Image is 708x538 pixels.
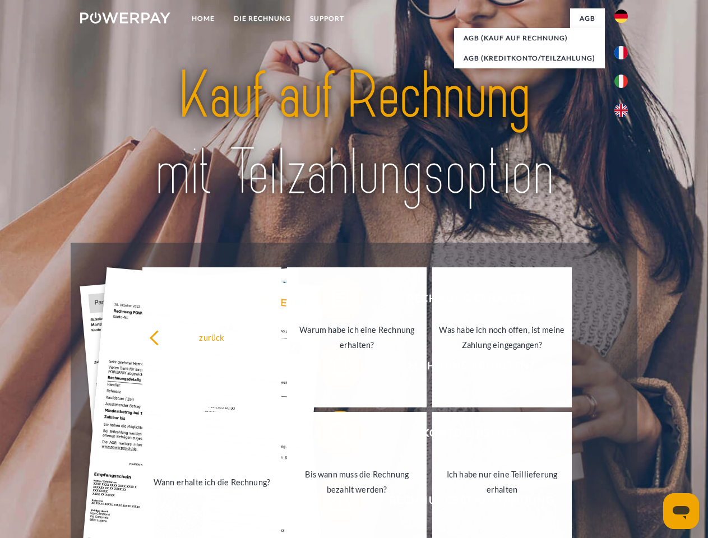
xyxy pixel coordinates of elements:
a: agb [570,8,605,29]
iframe: Schaltfläche zum Öffnen des Messaging-Fensters [663,493,699,529]
img: en [614,104,628,117]
div: Wann erhalte ich die Rechnung? [149,474,275,489]
img: fr [614,46,628,59]
a: Was habe ich noch offen, ist meine Zahlung eingegangen? [432,267,572,407]
div: Bis wann muss die Rechnung bezahlt werden? [294,467,420,497]
img: de [614,10,628,23]
img: logo-powerpay-white.svg [80,12,170,24]
img: it [614,75,628,88]
a: Home [182,8,224,29]
div: Warum habe ich eine Rechnung erhalten? [294,322,420,353]
a: DIE RECHNUNG [224,8,300,29]
img: title-powerpay_de.svg [107,54,601,215]
div: Ich habe nur eine Teillieferung erhalten [439,467,565,497]
a: AGB (Kreditkonto/Teilzahlung) [454,48,605,68]
div: Was habe ich noch offen, ist meine Zahlung eingegangen? [439,322,565,353]
div: zurück [149,330,275,345]
a: SUPPORT [300,8,354,29]
a: AGB (Kauf auf Rechnung) [454,28,605,48]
